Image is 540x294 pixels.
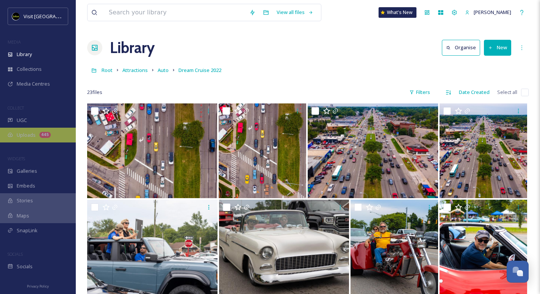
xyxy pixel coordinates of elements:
span: UGC [17,117,27,124]
span: Privacy Policy [27,284,49,289]
span: Visit [GEOGRAPHIC_DATA] [23,13,82,20]
span: Dream Cruise 2022 [178,67,221,73]
img: VISIT%20DETROIT%20LOGO%20-%20BLACK%20BACKGROUND.png [12,13,20,20]
img: Dream Cruise 2022 (1).jpg [440,103,527,198]
span: COLLECT [8,105,24,111]
span: Attractions [122,67,148,73]
span: SOCIALS [8,251,23,257]
a: Attractions [122,66,148,75]
span: Select all [497,89,517,96]
a: Library [110,36,155,59]
a: Privacy Policy [27,281,49,290]
span: Socials [17,263,33,270]
button: Open Chat [507,261,529,283]
a: What's New [379,7,416,18]
span: Auto [158,67,169,73]
div: 445 [39,132,51,138]
span: MEDIA [8,39,21,45]
span: Media Centres [17,80,50,88]
img: Dream Cruise 2022 (17).jpg [308,103,438,198]
span: Stories [17,197,33,204]
button: New [484,40,511,55]
span: Embeds [17,182,35,189]
a: [PERSON_NAME] [461,5,515,20]
div: Filters [405,85,434,100]
a: Organise [442,40,484,55]
span: WIDGETS [8,156,25,161]
span: Collections [17,66,42,73]
a: Dream Cruise 2022 [178,66,221,75]
a: Root [102,66,113,75]
button: Organise [442,40,480,55]
input: Search your library [105,4,246,21]
a: Auto [158,66,169,75]
span: Library [17,51,32,58]
span: [PERSON_NAME] [474,9,511,16]
img: Dream Cruise 2022 (4).jpg [219,103,306,198]
span: Root [102,67,113,73]
a: View all files [273,5,317,20]
div: Date Created [455,85,493,100]
span: 23 file s [87,89,102,96]
img: Dream Cruise 2022 (6).jpg [87,103,217,198]
span: Uploads [17,131,36,139]
span: Maps [17,212,29,219]
span: SnapLink [17,227,38,234]
span: Galleries [17,167,37,175]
